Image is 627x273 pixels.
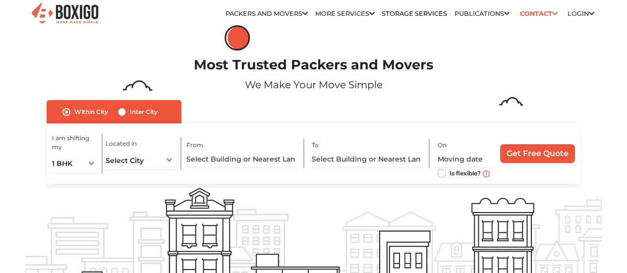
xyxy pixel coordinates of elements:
label: On [438,141,447,150]
p: We Make Your Move Simple [25,77,602,92]
input: Select Building or Nearest Landmark [186,151,297,168]
h1: Most Trusted Packers and Movers [25,57,602,73]
input: Select Building or Nearest Landmark [312,151,422,168]
a: Storage Services [382,10,447,17]
img: Boxigo [30,1,100,26]
label: From [186,141,203,150]
label: Within City [74,106,108,118]
img: move_date_info [483,170,490,177]
span: Select City [106,156,144,165]
a: More services [315,10,375,17]
label: Located in [106,139,137,148]
a: Publications [455,10,510,17]
input: Get Free Quote [500,144,575,163]
label: Inter City [130,106,158,118]
label: I am shifting my [52,134,99,152]
a: Packers and Movers [226,10,308,17]
a: Login [568,10,594,17]
label: Is flexible? [450,167,481,178]
span: 1 BHK [52,159,72,168]
label: To [312,141,319,150]
input: Moving date [438,151,494,168]
a: Contact [516,6,561,21]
